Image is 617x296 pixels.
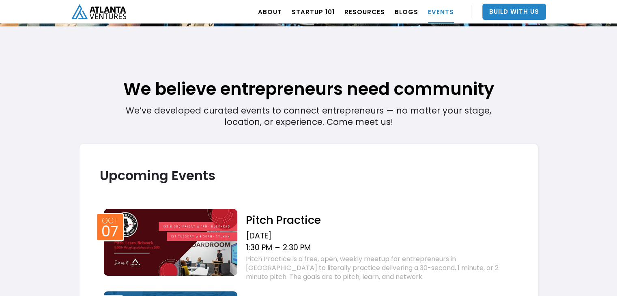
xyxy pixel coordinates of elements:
div: 1:30 PM [245,243,272,253]
a: EVENTS [428,0,454,23]
h2: Upcoming Events [100,168,518,182]
img: Event thumb [104,209,238,276]
a: RESOURCES [344,0,385,23]
a: Build With Us [482,4,546,20]
div: – [275,243,279,253]
a: Startup 101 [292,0,335,23]
div: 2:30 PM [282,243,310,253]
a: BLOGS [395,0,418,23]
a: ABOUT [258,0,282,23]
div: 07 [101,225,118,238]
div: We’ve developed curated events to connect entrepreneurs — no matter your stage, location, or expe... [125,36,492,128]
h1: We believe entrepreneurs need community [80,37,538,101]
div: [DATE] [245,231,517,241]
div: Pitch Practice is a free, open, weekly meetup for entrepreneurs in [GEOGRAPHIC_DATA] to literally... [245,255,517,281]
a: Event thumbOct07Pitch Practice[DATE]1:30 PM–2:30 PMPitch Practice is a free, open, weekly meetup ... [100,207,518,283]
div: Oct [102,217,118,225]
h2: Pitch Practice [245,213,517,227]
